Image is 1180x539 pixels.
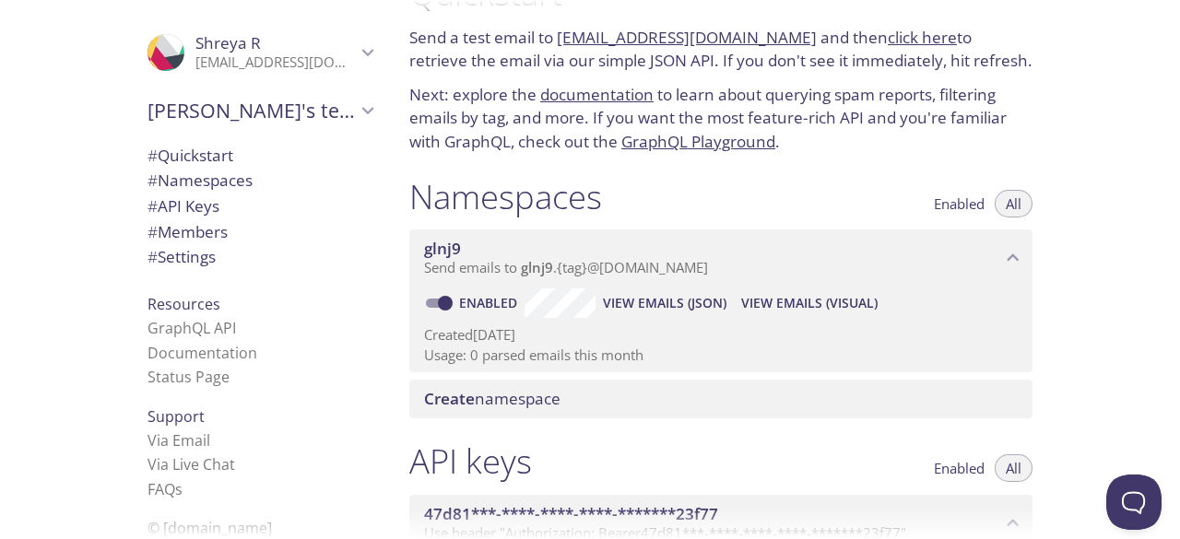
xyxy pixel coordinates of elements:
p: Created [DATE] [424,325,1018,345]
span: Support [147,406,205,427]
button: All [995,190,1032,217]
p: Next: explore the to learn about querying spam reports, filtering emails by tag, and more. If you... [409,83,1032,154]
span: glnj9 [521,258,553,276]
span: Settings [147,246,216,267]
p: Usage: 0 parsed emails this month [424,346,1018,365]
span: View Emails (Visual) [741,292,878,314]
span: Shreya R [195,32,261,53]
p: [EMAIL_ADDRESS][DOMAIN_NAME] [195,53,356,72]
a: [EMAIL_ADDRESS][DOMAIN_NAME] [557,27,817,48]
div: Shreya's team [133,87,387,135]
div: Team Settings [133,244,387,270]
a: FAQ [147,479,183,499]
span: glnj9 [424,238,461,259]
div: Shreya R [133,22,387,83]
a: Via Live Chat [147,454,235,475]
a: Enabled [456,294,525,311]
div: Namespaces [133,168,387,193]
a: documentation [540,84,654,105]
iframe: Help Scout Beacon - Open [1106,475,1162,530]
span: API Keys [147,195,219,217]
a: click here [888,27,957,48]
button: Enabled [923,190,996,217]
div: Create namespace [409,380,1032,418]
span: # [147,221,158,242]
span: Members [147,221,228,242]
span: View Emails (JSON) [603,292,726,314]
span: Create [424,388,475,409]
span: namespace [424,388,560,409]
span: [PERSON_NAME]'s team [147,98,356,123]
h1: Namespaces [409,176,602,217]
div: API Keys [133,193,387,219]
button: View Emails (Visual) [734,288,885,318]
span: # [147,195,158,217]
span: s [175,479,183,499]
a: GraphQL API [147,318,236,338]
span: Send emails to . {tag} @[DOMAIN_NAME] [424,258,708,276]
button: All [995,454,1032,482]
span: Quickstart [147,145,233,166]
div: glnj9 namespace [409,229,1032,287]
a: Via Email [147,430,210,451]
div: Quickstart [133,143,387,169]
h1: API keys [409,440,532,482]
a: Status Page [147,367,230,387]
div: Members [133,219,387,245]
span: Resources [147,294,220,314]
button: Enabled [923,454,996,482]
span: # [147,170,158,191]
p: Send a test email to and then to retrieve the email via our simple JSON API. If you don't see it ... [409,26,1032,73]
span: # [147,145,158,166]
span: Namespaces [147,170,253,191]
a: Documentation [147,343,257,363]
a: GraphQL Playground [621,131,775,152]
span: # [147,246,158,267]
button: View Emails (JSON) [596,288,734,318]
